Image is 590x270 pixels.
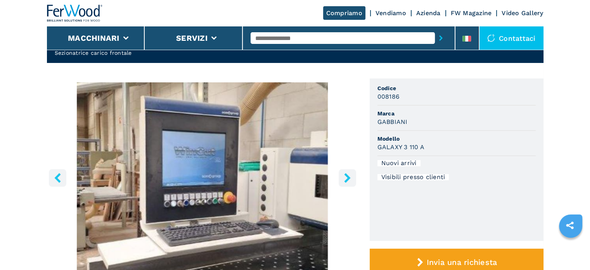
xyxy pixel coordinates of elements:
[47,5,103,22] img: Ferwood
[426,258,497,267] span: Invia una richiesta
[377,117,408,126] h3: GABBIANI
[339,169,356,186] button: right-button
[377,84,536,92] span: Codice
[377,92,400,101] h3: 008186
[377,135,536,143] span: Modello
[377,143,425,152] h3: GALAXY 3 110 A
[49,169,66,186] button: left-button
[479,26,543,50] div: Contattaci
[377,110,536,117] span: Marca
[377,174,449,180] div: Visibili presso clienti
[502,9,543,17] a: Video Gallery
[451,9,492,17] a: FW Magazine
[68,33,119,43] button: Macchinari
[375,9,406,17] a: Vendiamo
[323,6,365,20] a: Compriamo
[435,29,447,47] button: submit-button
[377,160,420,166] div: Nuovi arrivi
[557,235,584,264] iframe: Chat
[416,9,441,17] a: Azienda
[55,49,189,57] h2: Sezionatrice carico frontale
[176,33,208,43] button: Servizi
[487,34,495,42] img: Contattaci
[560,216,580,235] a: sharethis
